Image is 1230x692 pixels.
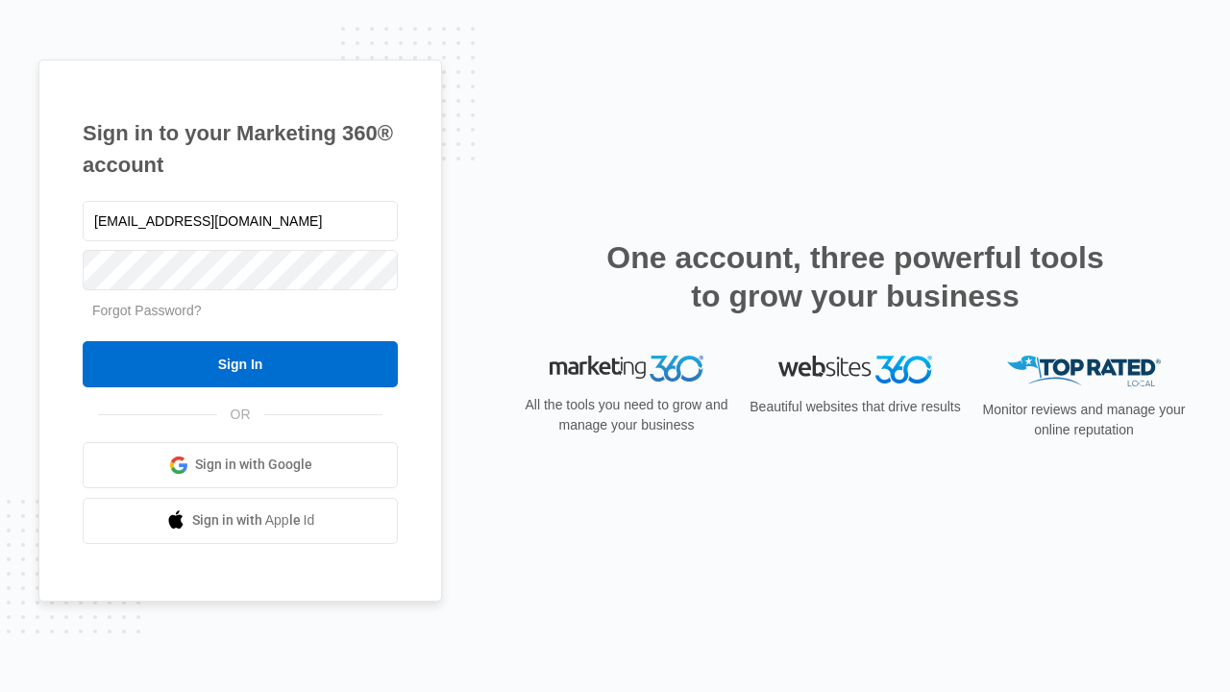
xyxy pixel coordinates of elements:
[92,303,202,318] a: Forgot Password?
[217,405,264,425] span: OR
[550,356,703,383] img: Marketing 360
[748,397,963,417] p: Beautiful websites that drive results
[778,356,932,383] img: Websites 360
[83,341,398,387] input: Sign In
[83,498,398,544] a: Sign in with Apple Id
[83,442,398,488] a: Sign in with Google
[601,238,1110,315] h2: One account, three powerful tools to grow your business
[1007,356,1161,387] img: Top Rated Local
[195,455,312,475] span: Sign in with Google
[83,201,398,241] input: Email
[519,395,734,435] p: All the tools you need to grow and manage your business
[192,510,315,531] span: Sign in with Apple Id
[83,117,398,181] h1: Sign in to your Marketing 360® account
[976,400,1192,440] p: Monitor reviews and manage your online reputation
